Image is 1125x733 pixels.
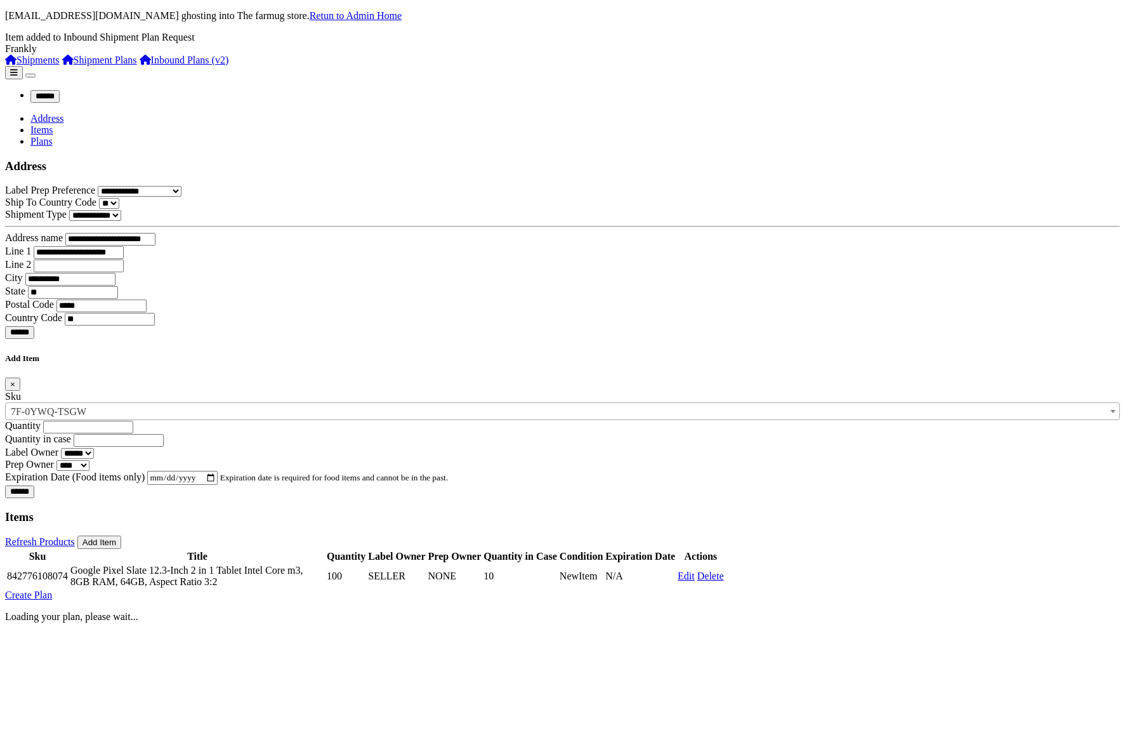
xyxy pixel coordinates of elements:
button: Close [5,378,20,391]
p: [EMAIL_ADDRESS][DOMAIN_NAME] ghosting into The farmug store. [5,10,1120,22]
th: Expiration Date [605,550,676,563]
label: Shipment Type [5,209,67,220]
a: Refresh Products [5,536,75,547]
p: Loading your plan, please wait... [5,611,1120,623]
label: Country Code [5,312,62,323]
label: Ship To Country Code [5,197,96,208]
a: Create Plan [5,590,52,600]
label: State [5,286,25,296]
h3: Items [5,510,1120,524]
span: Pro Sanitize Hand Sanitizer, 8 oz Bottles, 1 Carton, 12 bottles each Carton [6,403,1119,421]
label: Address name [5,232,63,243]
td: 842776108074 [6,564,69,588]
th: Quantity in Case [483,550,558,563]
label: Quantity in case [5,433,71,444]
th: Sku [6,550,69,563]
label: Line 1 [5,246,31,256]
label: Prep Owner [5,459,54,470]
label: Quantity [5,420,41,431]
td: 100 [326,564,366,588]
a: Shipments [5,55,60,65]
label: Line 2 [5,259,31,270]
th: Label Owner [367,550,426,563]
small: Expiration date is required for food items and cannot be in the past. [220,473,448,482]
label: Postal Code [5,299,54,310]
td: NewItem [559,564,603,588]
label: City [5,272,23,283]
label: Label Owner [5,447,58,458]
td: NONE [428,564,482,588]
a: Retun to Admin Home [310,10,402,21]
th: Actions [677,550,724,563]
label: Expiration Date (Food items only) [5,472,145,482]
td: 10 [483,564,558,588]
a: Items [30,124,53,135]
th: Prep Owner [428,550,482,563]
th: Condition [559,550,603,563]
div: Item added to Inbound Shipment Plan Request [5,32,1120,43]
button: Toggle navigation [25,74,36,77]
h5: Add Item [5,353,1120,364]
div: Frankly [5,43,1120,55]
a: Edit [678,571,695,581]
label: Sku [5,391,21,402]
th: Title [70,550,325,563]
td: N/A [605,564,676,588]
td: Google Pixel Slate 12.3-Inch 2 in 1 Tablet Intel Core m3, 8GB RAM, 64GB, Aspect Ratio 3:2 [70,564,325,588]
span: Pro Sanitize Hand Sanitizer, 8 oz Bottles, 1 Carton, 12 bottles each Carton [5,402,1120,420]
span: × [10,380,15,389]
button: Add Item [77,536,121,549]
a: Inbound Plans (v2) [140,55,229,65]
label: Label Prep Preference [5,185,95,195]
a: Plans [30,136,53,147]
a: Address [30,113,63,124]
h3: Address [5,159,1120,173]
a: Delete [697,571,724,581]
a: Shipment Plans [62,55,137,65]
td: SELLER [367,564,426,588]
th: Quantity [326,550,366,563]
